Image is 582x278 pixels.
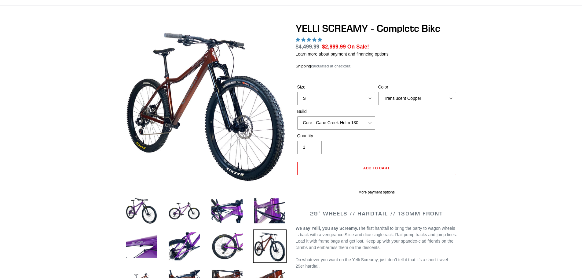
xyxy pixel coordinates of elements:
img: Load image into Gallery viewer, YELLI SCREAMY - Complete Bike [125,229,158,263]
label: Quantity [297,133,375,139]
b: We say Yelli, you say Screamy. [296,226,358,231]
p: Slice and dice singletrack. Rail pump tracks and jump lines. Load it with frame bags and get lost... [296,225,458,251]
a: More payment options [297,190,456,195]
span: On Sale! [347,43,369,51]
s: $4,499.99 [296,44,320,50]
img: Load image into Gallery viewer, YELLI SCREAMY - Complete Bike [210,229,244,263]
img: Load image into Gallery viewer, YELLI SCREAMY - Complete Bike [253,194,287,228]
button: Add to cart [297,162,456,175]
img: Load image into Gallery viewer, YELLI SCREAMY - Complete Bike [253,229,287,263]
span: The first hardtail to bring the party to wagon wheels is back with a vengeance. [296,226,455,237]
span: 5.00 stars [296,37,323,42]
label: Build [297,108,375,115]
span: $2,999.99 [322,44,346,50]
h1: YELLI SCREAMY - Complete Bike [296,23,458,34]
label: Size [297,84,375,90]
span: 29" WHEELS // HARDTAIL // 130MM FRONT [310,210,443,217]
img: YELLI SCREAMY - Complete Bike [126,24,285,183]
span: Do whatever you want on the Yelli Screamy, just don’t tell it that it’s a short-travel 29er hardt... [296,257,448,269]
a: Learn more about payment and financing options [296,52,389,56]
img: Load image into Gallery viewer, YELLI SCREAMY - Complete Bike [167,194,201,228]
span: Add to cart [363,166,390,170]
label: Color [378,84,456,90]
div: calculated at checkout. [296,63,458,69]
img: Load image into Gallery viewer, YELLI SCREAMY - Complete Bike [125,194,158,228]
img: Load image into Gallery viewer, YELLI SCREAMY - Complete Bike [167,229,201,263]
a: Shipping [296,64,311,69]
img: Load image into Gallery viewer, YELLI SCREAMY - Complete Bike [210,194,244,228]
